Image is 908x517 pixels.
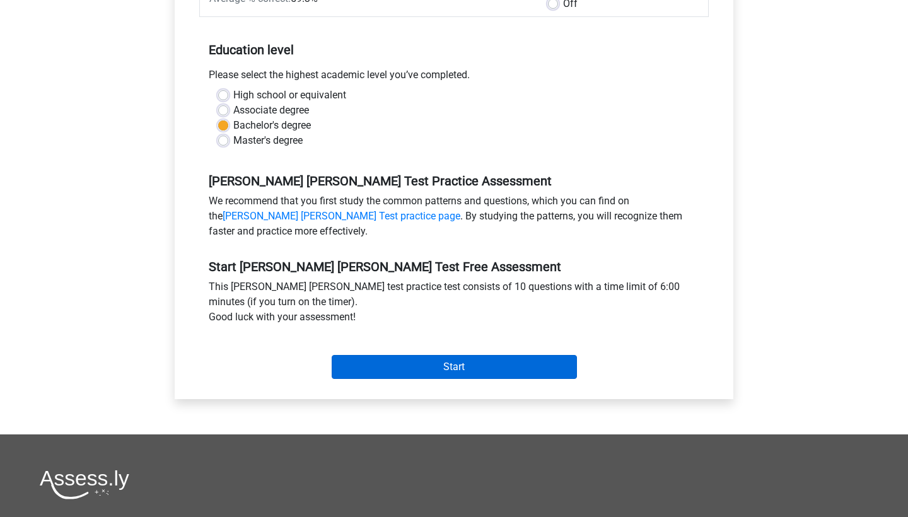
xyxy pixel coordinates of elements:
[40,470,129,499] img: Assessly logo
[199,194,709,244] div: We recommend that you first study the common patterns and questions, which you can find on the . ...
[233,88,346,103] label: High school or equivalent
[199,67,709,88] div: Please select the highest academic level you’ve completed.
[209,259,699,274] h5: Start [PERSON_NAME] [PERSON_NAME] Test Free Assessment
[233,103,309,118] label: Associate degree
[332,355,577,379] input: Start
[223,210,460,222] a: [PERSON_NAME] [PERSON_NAME] Test practice page
[233,133,303,148] label: Master's degree
[199,279,709,330] div: This [PERSON_NAME] [PERSON_NAME] test practice test consists of 10 questions with a time limit of...
[209,37,699,62] h5: Education level
[233,118,311,133] label: Bachelor's degree
[209,173,699,189] h5: [PERSON_NAME] [PERSON_NAME] Test Practice Assessment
